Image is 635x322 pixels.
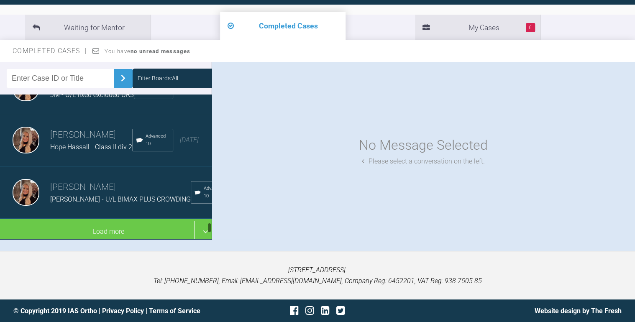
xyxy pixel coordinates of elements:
[203,185,225,200] span: Advanced 10
[7,69,114,88] input: Enter Case ID or Title
[138,74,178,83] div: Filter Boards: All
[13,179,39,206] img: Emma Wall
[50,180,191,194] h3: [PERSON_NAME]
[415,15,540,40] li: My Cases
[180,136,199,144] span: [DATE]
[105,48,190,54] span: You have
[146,133,169,148] span: Advanced 10
[359,135,488,156] div: No Message Selected
[50,128,132,142] h3: [PERSON_NAME]
[535,307,622,315] a: Website design by The Fresh
[362,156,485,167] div: Please select a conversation on the left.
[220,12,346,40] li: Completed Cases
[116,72,130,85] img: chevronRight.28bd32b0.svg
[13,265,622,286] p: [STREET_ADDRESS]. Tel: [PHONE_NUMBER], Email: [EMAIL_ADDRESS][DOMAIN_NAME], Company Reg: 6452201,...
[13,47,87,55] span: Completed Cases
[50,91,134,99] span: JM - U/L fixed excluded UR3
[131,48,190,54] strong: no unread messages
[102,307,144,315] a: Privacy Policy
[50,143,132,151] span: Hope Hassall - Class II div 2
[13,306,216,317] div: © Copyright 2019 IAS Ortho | |
[25,15,151,40] li: Waiting for Mentor
[50,195,191,203] span: [PERSON_NAME] - U/L BIMAX PLUS CROWDING
[526,23,535,32] span: 6
[149,307,200,315] a: Terms of Service
[13,127,39,153] img: Emma Wall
